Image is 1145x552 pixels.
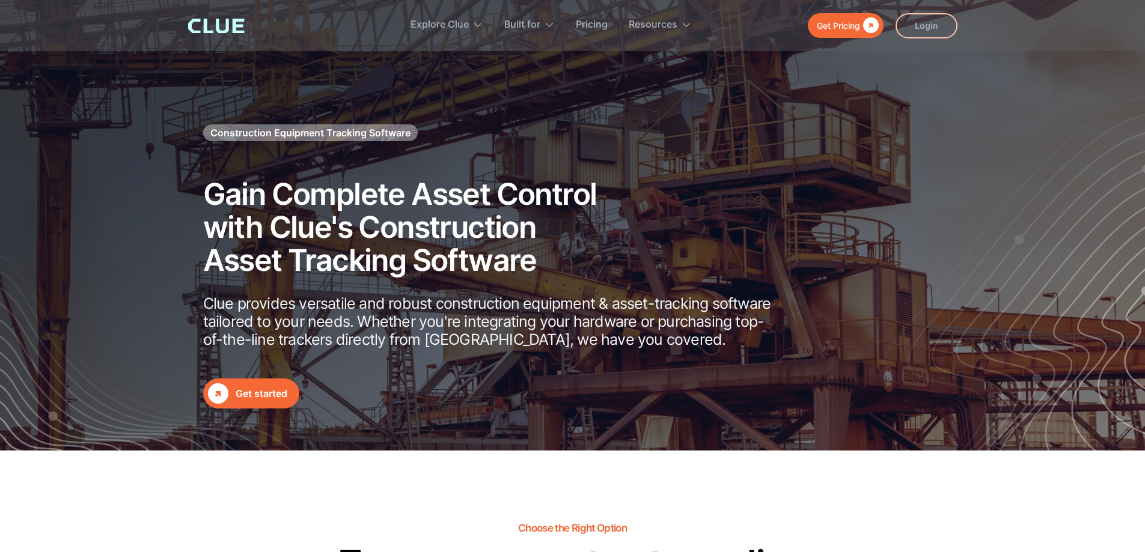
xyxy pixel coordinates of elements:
h2: Choose the Right Option [518,523,627,534]
div: Get Pricing [817,18,860,33]
h1: Construction Equipment Tracking Software [210,126,411,139]
div: Built for [504,6,540,44]
div: Resources [629,6,677,44]
a: Pricing [576,6,608,44]
div:  [208,383,228,404]
p: Clue provides versatile and robust construction equipment & asset-tracking software tailored to y... [203,294,774,348]
div:  [860,18,879,33]
div: Get started [236,386,287,401]
div: Explore Clue [411,6,469,44]
a: Get Pricing [808,13,884,38]
h2: Gain Complete Asset Control with Clue's Construction Asset Tracking Software [203,178,618,277]
a: Login [896,13,957,38]
img: Construction fleet management software [879,94,1145,450]
a: Get started [203,378,299,408]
